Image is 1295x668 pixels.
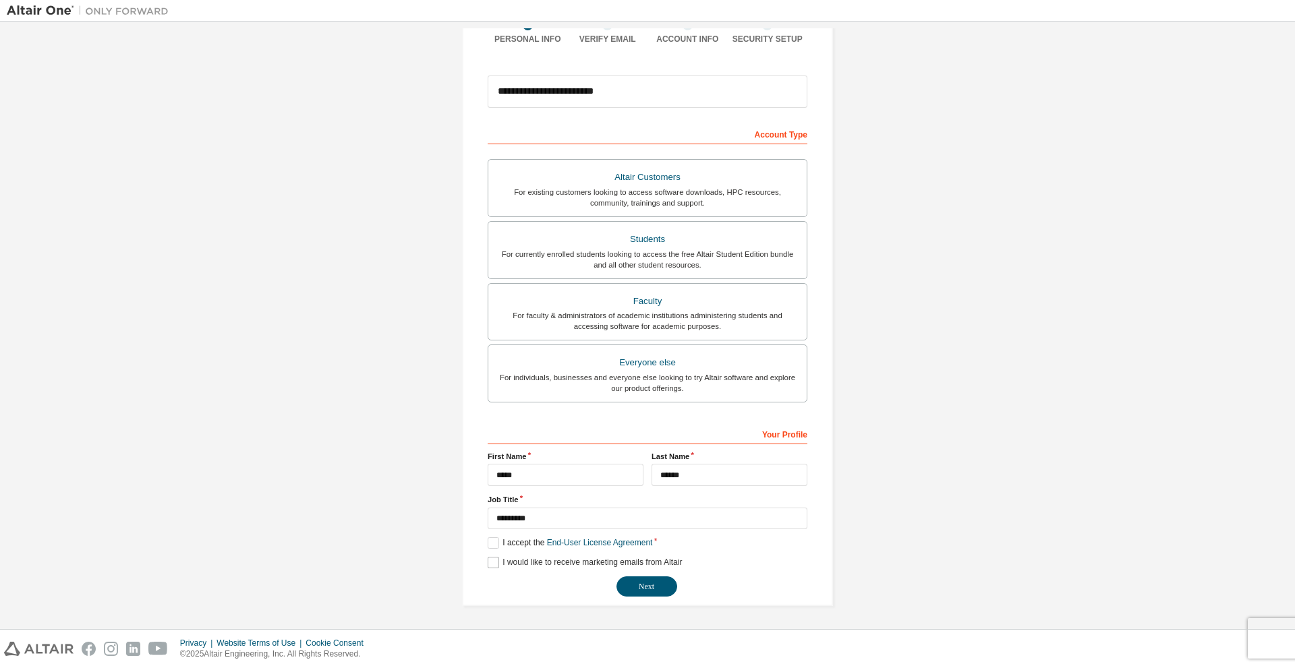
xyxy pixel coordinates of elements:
img: facebook.svg [82,642,96,656]
div: For individuals, businesses and everyone else looking to try Altair software and explore our prod... [496,372,799,394]
label: First Name [488,451,643,462]
p: © 2025 Altair Engineering, Inc. All Rights Reserved. [180,648,372,660]
img: instagram.svg [104,642,118,656]
div: Account Info [647,34,728,44]
div: Security Setup [728,34,808,44]
div: Everyone else [496,353,799,372]
img: youtube.svg [148,642,168,656]
div: Students [496,230,799,249]
div: Your Profile [488,423,807,444]
a: End-User License Agreement [547,538,653,547]
div: Personal Info [488,34,568,44]
div: For existing customers looking to access software downloads, HPC resources, community, trainings ... [496,187,799,208]
div: Cookie Consent [306,638,371,648]
label: Last Name [652,451,807,462]
label: I accept the [488,537,652,549]
label: I would like to receive marketing emails from Altair [488,557,682,568]
div: For faculty & administrators of academic institutions administering students and accessing softwa... [496,310,799,332]
img: Altair One [7,4,175,18]
img: linkedin.svg [126,642,140,656]
button: Next [616,576,677,597]
div: Privacy [180,638,217,648]
div: Altair Customers [496,168,799,187]
div: For currently enrolled students looking to access the free Altair Student Edition bundle and all ... [496,249,799,270]
div: Verify Email [568,34,648,44]
div: Account Type [488,123,807,144]
div: Faculty [496,292,799,311]
img: altair_logo.svg [4,642,74,656]
div: Website Terms of Use [217,638,306,648]
label: Job Title [488,494,807,505]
